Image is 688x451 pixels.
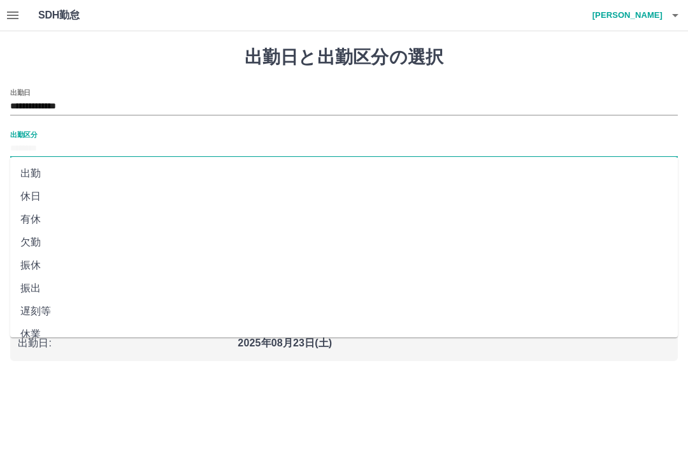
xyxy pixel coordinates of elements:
li: 休業 [10,323,678,346]
li: 出勤 [10,162,678,185]
b: 2025年08月23日(土) [238,337,332,348]
p: 出勤日 : [18,336,230,351]
li: 休日 [10,185,678,208]
li: 振出 [10,277,678,300]
li: 遅刻等 [10,300,678,323]
li: 振休 [10,254,678,277]
h1: 出勤日と出勤区分の選択 [10,47,678,68]
label: 出勤区分 [10,129,37,139]
label: 出勤日 [10,87,31,97]
li: 欠勤 [10,231,678,254]
li: 有休 [10,208,678,231]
